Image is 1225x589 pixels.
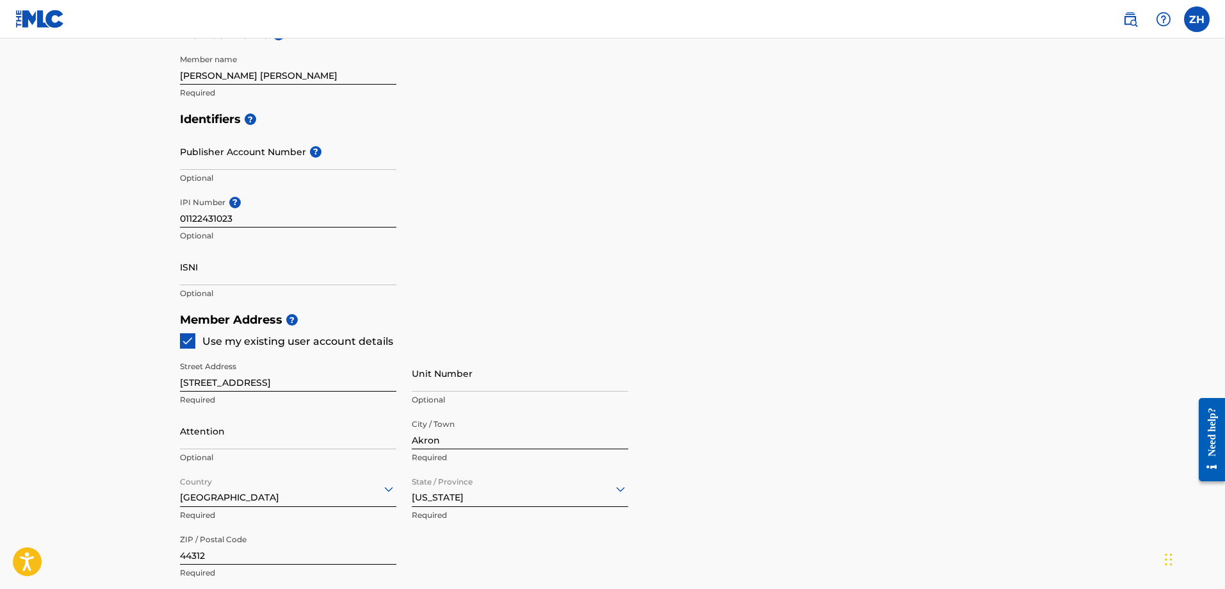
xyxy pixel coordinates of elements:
[1151,6,1176,32] div: Help
[1165,540,1172,579] div: Drag
[1189,388,1225,492] iframe: Resource Center
[1117,6,1143,32] a: Public Search
[180,306,1046,334] h5: Member Address
[412,452,628,463] p: Required
[180,473,396,504] div: [GEOGRAPHIC_DATA]
[202,335,393,347] span: Use my existing user account details
[180,394,396,406] p: Required
[245,113,256,125] span: ?
[180,567,396,579] p: Required
[412,469,473,488] label: State / Province
[180,469,212,488] label: Country
[180,106,1046,133] h5: Identifiers
[1123,12,1138,27] img: search
[181,335,194,347] img: checkbox
[229,197,241,208] span: ?
[180,288,396,299] p: Optional
[1161,527,1225,589] iframe: Chat Widget
[412,473,628,504] div: [US_STATE]
[180,452,396,463] p: Optional
[1156,12,1171,27] img: help
[180,172,396,184] p: Optional
[286,314,298,326] span: ?
[412,394,628,406] p: Optional
[180,230,396,242] p: Optional
[180,510,396,521] p: Required
[15,10,65,28] img: MLC Logo
[412,510,628,521] p: Required
[310,146,321,158] span: ?
[1184,6,1210,32] div: User Menu
[180,87,396,99] p: Required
